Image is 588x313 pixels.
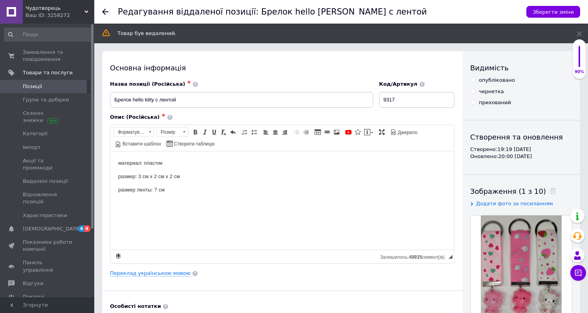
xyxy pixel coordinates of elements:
a: Курсив (⌘+I) [200,128,209,136]
div: Основна інформація [110,63,454,73]
span: Розмір [157,128,180,136]
iframe: Редактор, C41CB541-E513-4A3A-B17F-F48EDD5DBDCE [110,151,454,250]
span: Форматування [114,128,146,136]
span: Категорії [23,130,48,137]
a: Форматування [114,127,154,137]
a: Вставити шаблон [114,139,162,148]
span: Потягніть для зміни розмірів [449,255,452,259]
span: Відгуки [23,280,43,287]
div: Повернутися назад [102,9,108,15]
span: Замовлення та повідомлення [23,49,73,63]
span: [DEMOGRAPHIC_DATA] [23,225,81,232]
span: Джерело [397,129,418,136]
div: Видимість [470,63,572,73]
a: Створити таблицю [165,139,216,148]
div: 90% [573,69,586,75]
div: прихований [479,99,511,106]
span: 4 [78,225,84,232]
div: Створено: 19:19 [DATE] [470,146,572,153]
div: чернетка [479,88,504,95]
span: Відновлення позицій [23,191,73,205]
a: Таблиця [313,128,322,136]
div: Створення та оновлення [470,132,572,142]
a: Додати відео з YouTube [344,128,353,136]
div: Оновлено: 20:00 [DATE] [470,153,572,160]
span: Характеристики [23,212,67,219]
span: Товари та послуги [23,69,73,76]
div: Товар був видалений. [117,30,557,37]
a: По лівому краю [262,128,270,136]
span: Імпорт [23,144,41,151]
div: опубліковано [479,77,515,84]
span: Сезонні знижки [23,110,73,124]
div: Зображення (1 з 10) [470,186,572,196]
a: Вставити/видалити нумерований список [240,128,249,136]
span: Видалені позиції [23,178,68,185]
input: Пошук [4,28,93,42]
span: Код/Артикул [379,81,418,87]
h1: Редагування віддаленої позиції: Брелок hello kitty с лентой [118,7,427,17]
a: Джерело [389,128,419,136]
a: Зображення [332,128,341,136]
button: Зберегти зміни [526,6,580,18]
a: Зменшити відступ [292,128,301,136]
a: Вставити повідомлення [363,128,374,136]
a: Зробити резервну копію зараз [114,252,123,260]
span: Вставити шаблон [121,141,161,147]
a: Вставити іконку [354,128,362,136]
a: Вставити/видалити маркований список [250,128,258,136]
span: Показники роботи компанії [23,239,73,253]
button: Чат з покупцем [570,265,586,281]
a: Жирний (⌘+B) [191,128,200,136]
a: Повернути (⌘+Z) [229,128,237,136]
span: Чудотворець [26,5,84,12]
a: Збільшити відступ [302,128,310,136]
span: Групи та добірки [23,96,69,103]
span: Акції та промокоди [23,157,73,171]
a: Видалити форматування [219,128,228,136]
span: ✱ [187,80,191,85]
span: Позиції [23,83,42,90]
a: По центру [271,128,280,136]
span: 49935 [409,254,422,260]
span: 4 [84,225,90,232]
span: Додати фото за посиланням [476,201,553,206]
a: Вставити/Редагувати посилання (⌘+L) [323,128,332,136]
div: 90% Якість заповнення [573,39,586,79]
a: По правому краю [280,128,289,136]
a: Підкреслений (⌘+U) [210,128,218,136]
input: Наприклад, H&M жіноча сукня зелена 38 розмір вечірня максі з блискітками [110,92,373,108]
b: Особисті нотатки [110,303,161,309]
span: Панель управління [23,259,73,273]
span: ✱ [162,112,165,118]
a: Розмір [156,127,188,137]
a: Максимізувати [377,128,386,136]
span: Покупці [23,293,44,300]
span: Створити таблицю [173,141,215,147]
div: Ваш ID: 3258272 [26,12,94,19]
a: Переклад українською мовою [110,270,191,276]
span: Назва позиції (Російська) [110,81,185,87]
div: Кiлькiсть символiв [380,252,449,260]
span: Опис (Російська) [110,114,160,120]
i: Зберегти зміни [533,9,574,15]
